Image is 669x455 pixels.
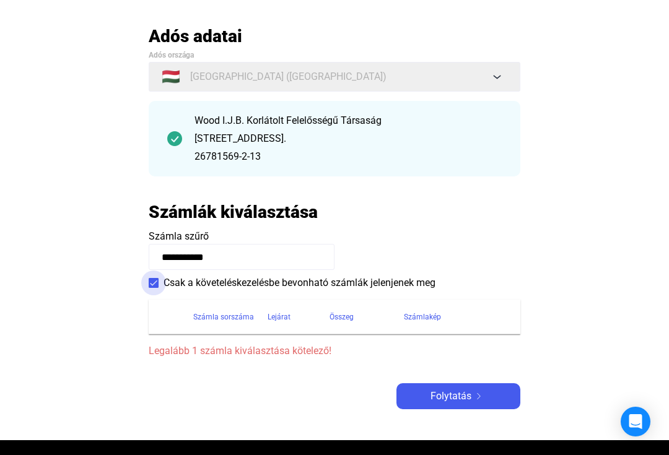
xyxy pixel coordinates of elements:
img: checkmark-darker-green-circle [167,131,182,146]
div: Összeg [330,310,354,324]
span: Legalább 1 számla kiválasztása kötelező! [149,344,520,358]
div: Számlakép [404,310,505,324]
img: arrow-right-white [471,393,486,399]
button: 🇭🇺[GEOGRAPHIC_DATA] ([GEOGRAPHIC_DATA]) [149,62,520,92]
button: Folytatásarrow-right-white [396,383,520,409]
span: Adós országa [149,51,194,59]
span: [GEOGRAPHIC_DATA] ([GEOGRAPHIC_DATA]) [190,69,387,84]
div: Lejárat [268,310,291,324]
span: Csak a követeléskezelésbe bevonható számlák jelenjenek meg [164,275,435,290]
div: Számla sorszáma [193,310,268,324]
span: 🇭🇺 [162,69,180,84]
div: Számla sorszáma [193,310,254,324]
div: Wood I.J.B. Korlátolt Felelősségű Társaság [195,113,502,128]
h2: Számlák kiválasztása [149,201,318,223]
span: Számla szűrő [149,230,209,242]
h2: Adós adatai [149,25,520,47]
div: Számlakép [404,310,441,324]
div: Open Intercom Messenger [621,407,650,436]
div: 26781569-2-13 [195,149,502,164]
span: Folytatás [431,389,471,404]
div: Lejárat [268,310,330,324]
div: [STREET_ADDRESS]. [195,131,502,146]
div: Összeg [330,310,404,324]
